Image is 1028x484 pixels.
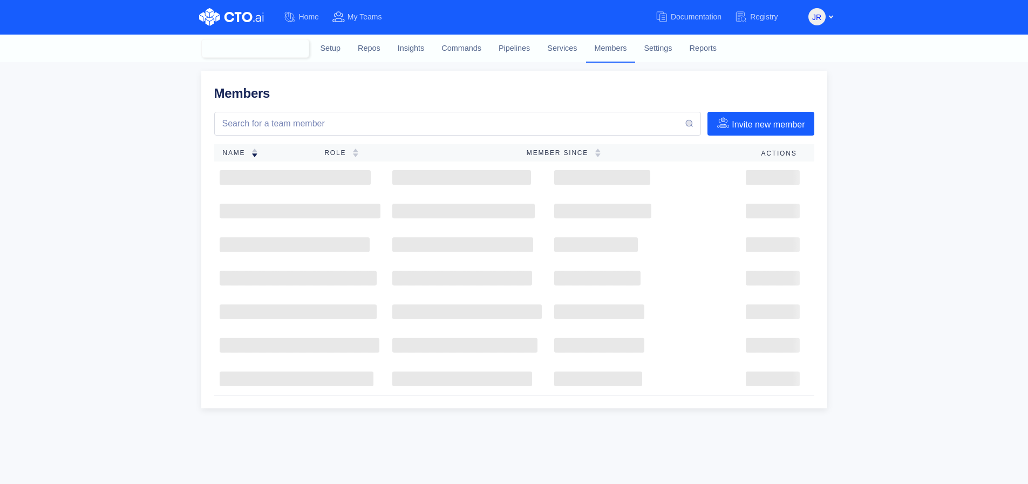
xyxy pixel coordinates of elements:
[717,116,730,129] img: invite-member-icon
[707,112,814,136] button: Invite new member
[808,8,826,25] button: JR
[389,34,433,63] a: Insights
[324,149,352,157] span: Role
[812,9,821,26] span: JR
[635,34,680,63] a: Settings
[539,34,586,63] a: Services
[299,12,319,21] span: Home
[332,7,395,27] a: My Teams
[199,8,264,26] img: CTO.ai Logo
[349,34,389,63] a: Repos
[490,34,539,63] a: Pipelines
[595,149,601,157] img: sorting-empty.svg
[655,7,734,27] a: Documentation
[586,34,636,62] a: Members
[283,7,332,27] a: Home
[696,144,814,162] th: Actions
[352,149,359,157] img: sorting-empty.svg
[680,34,725,63] a: Reports
[671,12,721,21] span: Documentation
[527,149,595,157] span: Member Since
[433,34,490,63] a: Commands
[221,117,685,130] input: Search
[734,7,791,27] a: Registry
[312,34,350,63] a: Setup
[750,12,778,21] span: Registry
[214,84,270,103] h1: Members
[348,12,382,21] span: My Teams
[251,149,258,157] img: sorting-down.svg
[223,149,252,157] span: Name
